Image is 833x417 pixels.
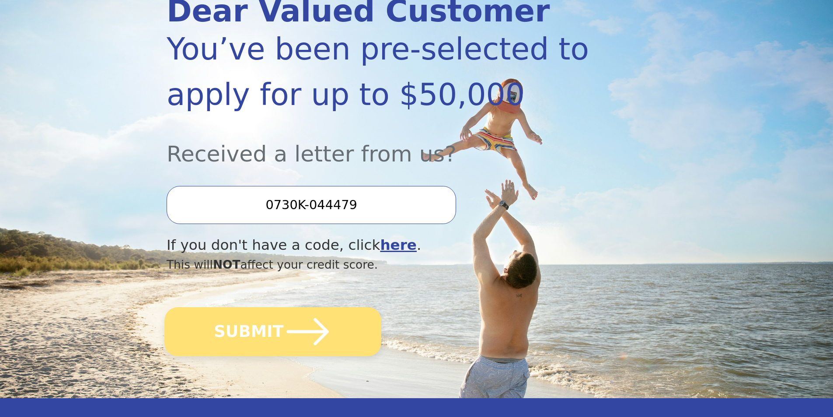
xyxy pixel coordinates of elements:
[380,237,417,253] a: here
[167,26,592,117] div: You’ve been pre-selected to apply for up to $50,000
[164,307,381,356] button: SUBMIT
[167,117,592,170] div: Received a letter from us?
[213,258,240,271] span: NOT
[167,235,592,256] div: If you don't have a code, click .
[167,186,456,224] input: Enter your Offer Code:
[167,256,592,273] div: This will affect your credit score.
